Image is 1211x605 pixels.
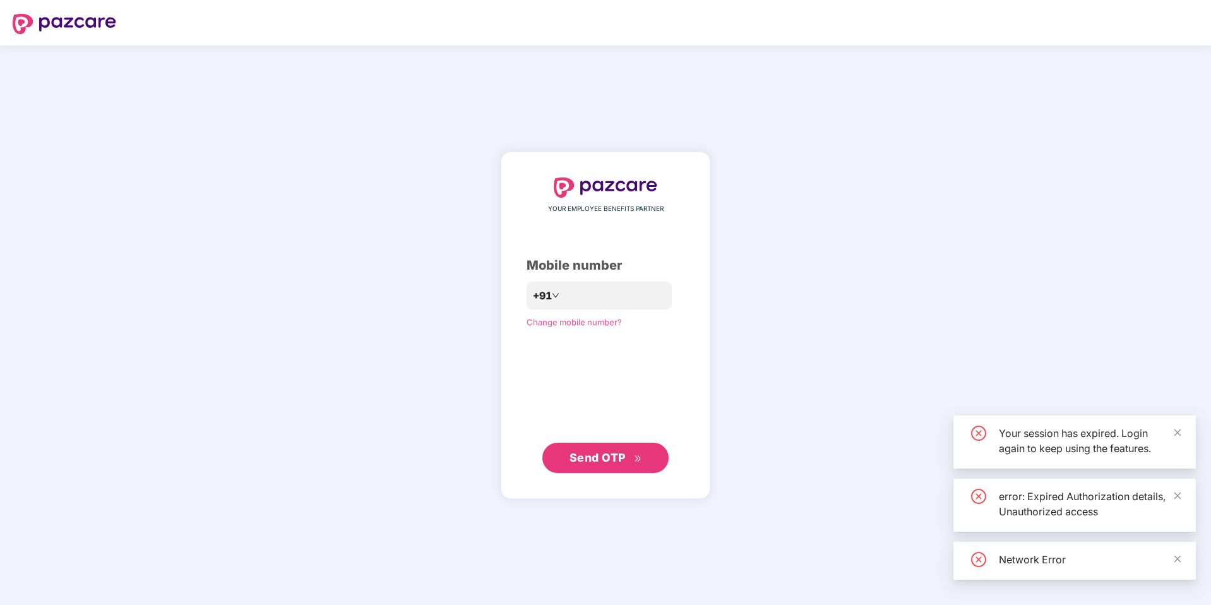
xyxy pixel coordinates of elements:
div: Mobile number [527,256,684,275]
span: double-right [634,455,642,463]
img: logo [13,14,116,34]
span: close-circle [971,426,986,441]
div: error: Expired Authorization details, Unauthorized access [999,489,1181,519]
span: +91 [533,288,552,304]
img: logo [554,177,657,198]
span: down [552,292,559,299]
span: close [1173,554,1182,563]
span: YOUR EMPLOYEE BENEFITS PARTNER [548,204,664,214]
span: close-circle [971,489,986,504]
span: close [1173,428,1182,437]
span: Send OTP [570,451,626,464]
div: Network Error [999,552,1181,567]
div: Your session has expired. Login again to keep using the features. [999,426,1181,456]
span: close [1173,491,1182,500]
button: Send OTPdouble-right [542,443,669,473]
span: close-circle [971,552,986,567]
a: Change mobile number? [527,317,622,327]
